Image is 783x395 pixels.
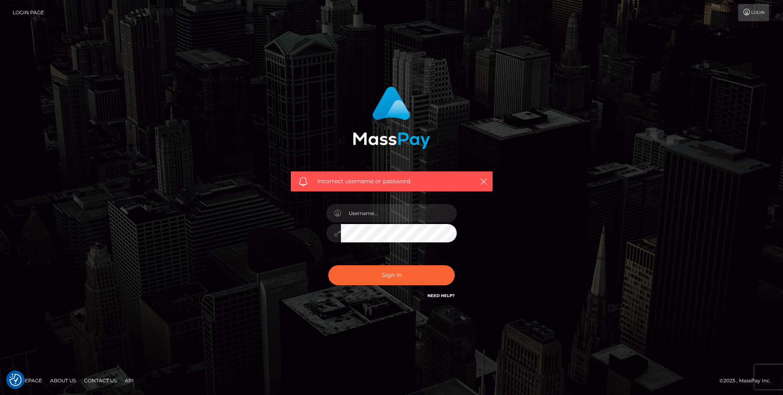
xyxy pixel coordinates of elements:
[328,265,455,285] button: Sign in
[13,4,44,21] a: Login Page
[341,204,457,222] input: Username...
[9,374,22,386] img: Revisit consent button
[81,374,120,387] a: Contact Us
[719,376,777,385] div: © 2025 , MassPay Inc.
[317,177,466,186] span: Incorrect username or password.
[9,374,22,386] button: Consent Preferences
[9,374,45,387] a: Homepage
[122,374,137,387] a: API
[738,4,769,21] a: Login
[427,293,455,298] a: Need Help?
[47,374,79,387] a: About Us
[353,87,430,149] img: MassPay Login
